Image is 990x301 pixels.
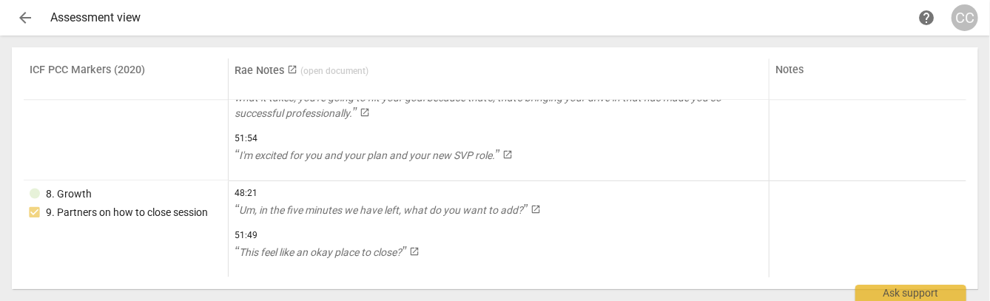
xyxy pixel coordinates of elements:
span: launch [502,149,513,160]
span: arrow_back [16,9,34,27]
a: This feel like an okay place to close? [235,245,763,260]
span: ( open document ) [300,67,368,77]
span: 51:54 [235,132,763,145]
span: launch [531,204,541,214]
div: 8. Growth [46,187,92,203]
div: Ask support [855,285,966,301]
span: launch [409,246,420,257]
div: Assessment view [50,11,913,24]
span: launch [360,107,370,118]
a: Help [913,4,940,31]
span: I'm excited for you and your plan and your new SVP role. [235,149,499,161]
div: 9. Partners on how to close session [46,206,208,221]
a: I'm excited for you and your plan and your new SVP role. [235,148,763,163]
span: help [917,9,935,27]
th: ICF PCC Markers (2020) [24,59,229,101]
span: 51:49 [235,229,763,242]
span: 48:21 [235,187,763,200]
span: launch [287,65,297,75]
span: This feel like an okay place to close? [235,246,406,258]
th: Notes [770,59,966,101]
a: Rae Notes (open document) [235,65,368,78]
span: Uh, the reflection, monthly check ins with yourself and benchmarking with, with the um, aura ring... [235,61,742,119]
button: CC [952,4,978,31]
a: Um, in the five minutes we have left, what do you want to add? [235,203,763,218]
span: Um, in the five minutes we have left, what do you want to add? [235,204,528,216]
